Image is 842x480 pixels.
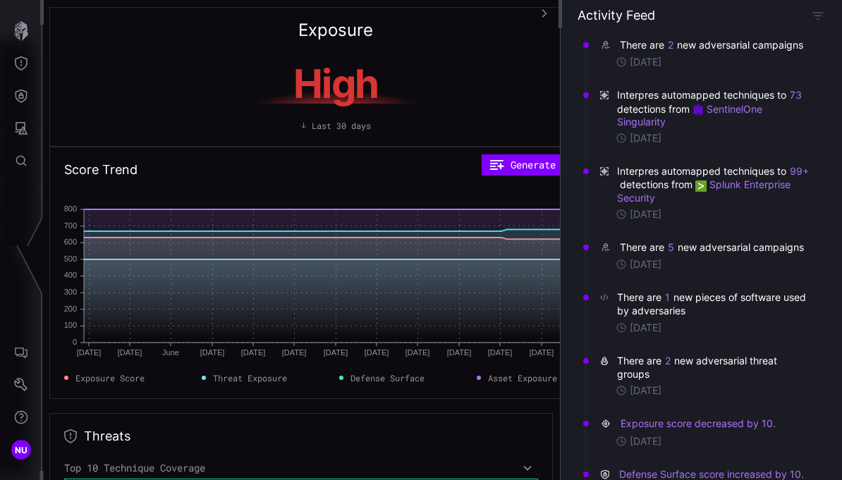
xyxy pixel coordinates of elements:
[695,180,707,192] img: Demo Splunk ES
[64,288,77,296] text: 300
[617,103,765,128] a: SentinelOne Singularity
[64,462,538,474] div: Top 10 Technique Coverage
[241,348,266,357] text: [DATE]
[203,64,468,104] h1: High
[365,348,389,357] text: [DATE]
[664,354,671,368] button: 2
[200,348,225,357] text: [DATE]
[77,348,102,357] text: [DATE]
[630,321,661,334] time: [DATE]
[620,417,776,431] button: Exposure score decreased by 10.
[64,204,77,213] text: 800
[64,221,77,230] text: 700
[789,88,803,102] button: 73
[789,164,810,178] button: 99+
[73,338,77,346] text: 0
[630,208,661,221] time: [DATE]
[617,88,811,128] span: Interpres automapped techniques to detections from
[84,428,130,445] h2: Threats
[75,371,145,384] span: Exposure Score
[324,348,348,357] text: [DATE]
[64,161,138,178] h2: Score Trend
[64,254,77,263] text: 500
[667,38,674,52] button: 2
[64,321,77,329] text: 100
[213,371,287,384] span: Threat Exposure
[617,354,811,381] div: There are new adversarial threat groups
[1,433,42,466] button: NU
[447,348,472,357] text: [DATE]
[664,290,671,304] button: 1
[298,22,373,39] h2: Exposure
[692,104,704,116] img: Demo SentinelOne Singularity
[617,164,811,204] span: Interpres automapped techniques to detections from
[405,348,430,357] text: [DATE]
[530,348,554,357] text: [DATE]
[667,240,675,254] button: 5
[15,443,28,457] span: NU
[630,435,661,448] time: [DATE]
[350,371,425,384] span: Defense Surface
[488,348,513,357] text: [DATE]
[630,132,661,144] time: [DATE]
[630,384,661,397] time: [DATE]
[282,348,307,357] text: [DATE]
[630,56,661,68] time: [DATE]
[162,348,179,357] text: June
[617,290,811,317] div: There are new pieces of software used by adversaries
[64,304,77,313] text: 200
[630,258,661,271] time: [DATE]
[578,7,655,23] h4: Activity Feed
[64,271,77,279] text: 400
[482,154,614,176] button: Generate a Report
[488,371,557,384] span: Asset Exposure
[617,178,793,203] a: Splunk Enterprise Security
[620,38,806,52] div: There are new adversarial campaigns
[620,240,807,254] div: There are new adversarial campaigns
[64,238,77,246] text: 600
[118,348,142,357] text: [DATE]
